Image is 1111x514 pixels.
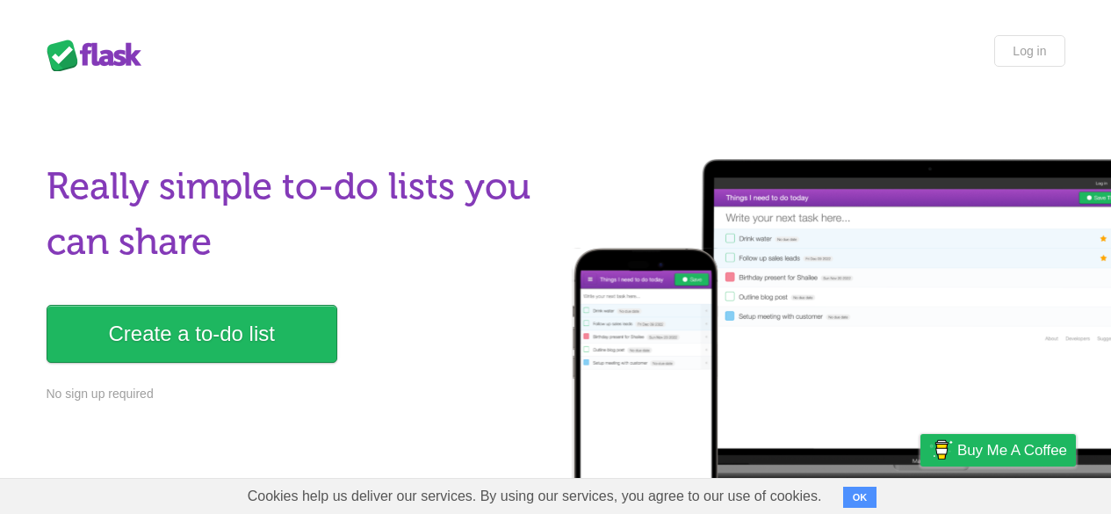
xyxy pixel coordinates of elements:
[47,305,337,363] a: Create a to-do list
[843,487,877,508] button: OK
[929,435,953,465] img: Buy me a coffee
[920,434,1076,467] a: Buy me a coffee
[230,479,840,514] span: Cookies help us deliver our services. By using our services, you agree to our use of cookies.
[47,40,152,71] div: Flask Lists
[47,385,545,403] p: No sign up required
[47,159,545,270] h1: Really simple to-do lists you can share
[994,35,1064,67] a: Log in
[957,435,1067,466] span: Buy me a coffee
